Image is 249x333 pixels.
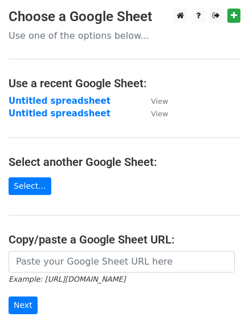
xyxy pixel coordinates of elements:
h4: Use a recent Google Sheet: [9,76,240,90]
a: Select... [9,177,51,195]
small: Example: [URL][DOMAIN_NAME] [9,275,125,283]
h3: Choose a Google Sheet [9,9,240,25]
h4: Select another Google Sheet: [9,155,240,169]
a: View [140,108,168,119]
small: View [151,109,168,118]
input: Paste your Google Sheet URL here [9,251,235,273]
iframe: Chat Widget [192,278,249,333]
a: View [140,96,168,106]
h4: Copy/paste a Google Sheet URL: [9,233,240,246]
small: View [151,97,168,105]
a: Untitled spreadsheet [9,108,111,119]
input: Next [9,297,38,314]
a: Untitled spreadsheet [9,96,111,106]
p: Use one of the options below... [9,30,240,42]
